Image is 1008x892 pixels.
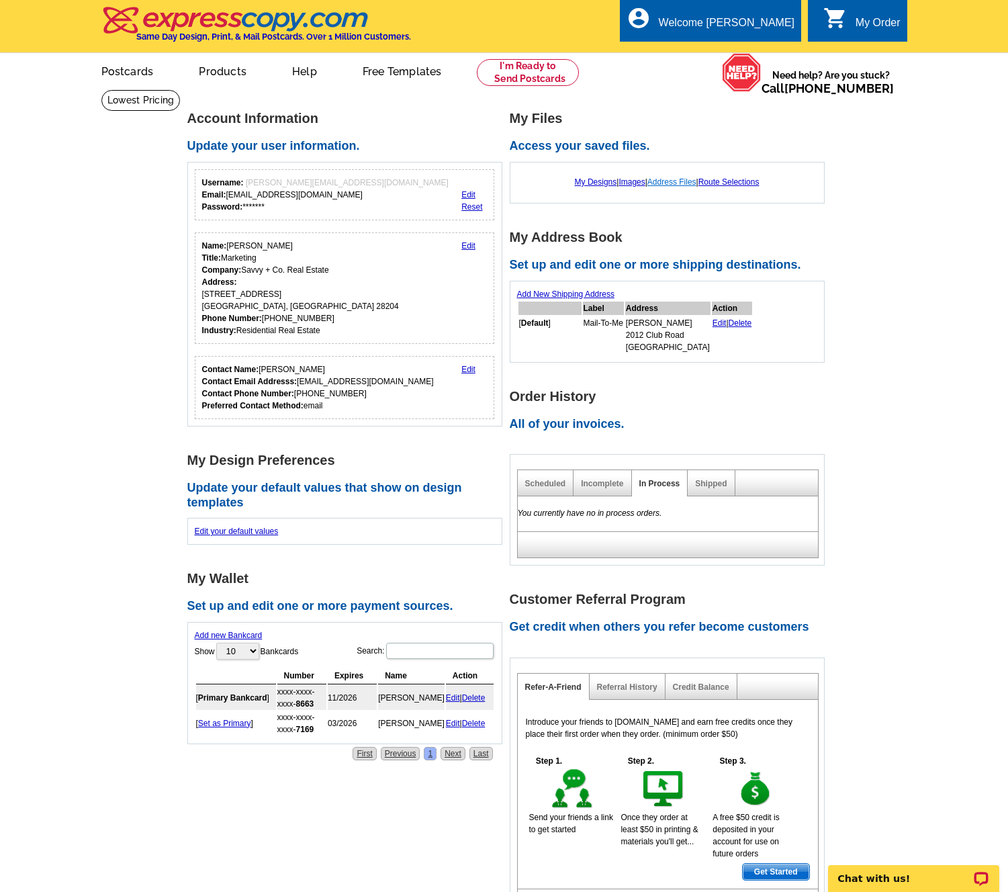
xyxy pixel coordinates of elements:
[823,6,847,30] i: shopping_cart
[698,177,760,187] a: Route Selections
[202,240,399,337] div: [PERSON_NAME] Marketing Savvy + Co. Real Estate [STREET_ADDRESS] [GEOGRAPHIC_DATA], [GEOGRAPHIC_D...
[381,747,420,760] a: Previous
[195,631,263,640] a: Add new Bankcard
[722,53,762,92] img: help
[583,316,624,354] td: Mail-To-Me
[446,711,494,735] td: |
[729,318,752,328] a: Delete
[195,527,279,536] a: Edit your default values
[673,682,729,692] a: Credit Balance
[277,686,326,710] td: xxxx-xxxx-xxxx-
[202,202,243,212] strong: Password:
[625,316,711,354] td: [PERSON_NAME] 2012 Club Road [GEOGRAPHIC_DATA]
[713,813,779,858] span: A free $50 credit is deposited in your account for use on future orders
[461,365,475,374] a: Edit
[446,668,494,684] th: Action
[202,314,262,323] strong: Phone Number:
[526,716,810,740] p: Introduce your friends to [DOMAIN_NAME] and earn free credits once they place their first order w...
[469,747,493,760] a: Last
[583,302,624,315] th: Label
[202,377,297,386] strong: Contact Email Addresss:
[621,755,661,767] h5: Step 2.
[529,813,613,834] span: Send your friends a link to get started
[328,668,377,684] th: Expires
[518,508,662,518] em: You currently have no in process orders.
[510,111,832,126] h1: My Files
[695,479,727,488] a: Shipped
[216,643,259,660] select: ShowBankcards
[549,767,596,811] img: step-1.gif
[378,686,445,710] td: [PERSON_NAME]
[510,139,832,154] h2: Access your saved files.
[195,641,299,661] label: Show Bankcards
[187,139,510,154] h2: Update your user information.
[202,365,259,374] strong: Contact Name:
[296,699,314,709] strong: 8663
[823,15,901,32] a: shopping_cart My Order
[446,686,494,710] td: |
[713,318,727,328] a: Edit
[625,302,711,315] th: Address
[510,592,832,607] h1: Customer Referral Program
[510,390,832,404] h1: Order History
[518,316,582,354] td: [ ]
[177,54,268,86] a: Products
[621,813,698,846] span: Once they order at least $50 in printing & materials you'll get...
[627,6,651,30] i: account_circle
[441,747,465,760] a: Next
[762,81,894,95] span: Call
[202,363,434,412] div: [PERSON_NAME] [EMAIL_ADDRESS][DOMAIN_NAME] [PHONE_NUMBER] email
[784,81,894,95] a: [PHONE_NUMBER]
[581,479,623,488] a: Incomplete
[277,711,326,735] td: xxxx-xxxx-xxxx-
[187,111,510,126] h1: Account Information
[353,747,376,760] a: First
[202,326,236,335] strong: Industry:
[742,863,810,881] a: Get Started
[198,693,267,703] b: Primary Bankcard
[510,258,832,273] h2: Set up and edit one or more shipping destinations.
[597,682,657,692] a: Referral History
[713,755,753,767] h5: Step 3.
[378,668,445,684] th: Name
[195,232,495,344] div: Your personal details.
[521,318,549,328] b: Default
[525,479,566,488] a: Scheduled
[202,401,304,410] strong: Preferred Contact Method:
[743,864,809,880] span: Get Started
[202,253,221,263] strong: Title:
[202,241,227,251] strong: Name:
[575,177,617,187] a: My Designs
[202,178,244,187] strong: Username:
[187,572,510,586] h1: My Wallet
[202,277,237,287] strong: Address:
[639,479,680,488] a: In Process
[517,169,817,195] div: | | |
[328,686,377,710] td: 11/2026
[618,177,645,187] a: Images
[386,643,494,659] input: Search:
[328,711,377,735] td: 03/2026
[196,686,276,710] td: [ ]
[461,190,475,199] a: Edit
[277,668,326,684] th: Number
[202,177,449,213] div: [EMAIL_ADDRESS][DOMAIN_NAME] *******
[195,356,495,419] div: Who should we contact regarding order issues?
[296,725,314,734] strong: 7169
[187,453,510,467] h1: My Design Preferences
[712,302,753,315] th: Action
[196,711,276,735] td: [ ]
[187,481,510,510] h2: Update your default values that show on design templates
[510,620,832,635] h2: Get credit when others you refer become customers
[357,641,494,660] label: Search:
[187,599,510,614] h2: Set up and edit one or more payment sources.
[510,417,832,432] h2: All of your invoices.
[446,719,460,728] a: Edit
[198,719,251,728] a: Set as Primary
[136,32,411,42] h4: Same Day Design, Print, & Mail Postcards. Over 1 Million Customers.
[101,16,411,42] a: Same Day Design, Print, & Mail Postcards. Over 1 Million Customers.
[529,755,569,767] h5: Step 1.
[202,265,242,275] strong: Company:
